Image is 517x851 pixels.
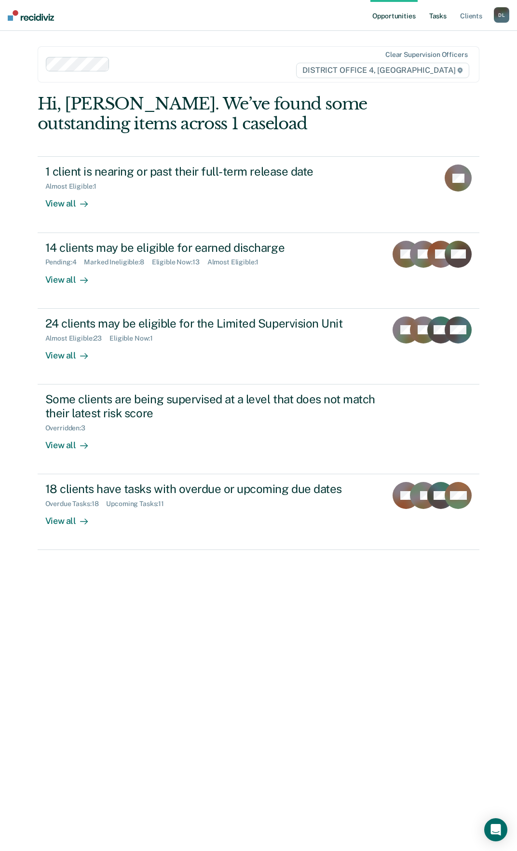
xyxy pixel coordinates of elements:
[84,258,151,266] div: Marked Ineligible : 8
[109,334,161,343] div: Eligible Now : 1
[494,7,509,23] div: D L
[207,258,267,266] div: Almost Eligible : 1
[45,241,380,255] div: 14 clients may be eligible for earned discharge
[45,334,110,343] div: Almost Eligible : 23
[45,266,99,285] div: View all
[45,508,99,527] div: View all
[45,182,105,191] div: Almost Eligible : 1
[484,818,507,841] div: Open Intercom Messenger
[152,258,207,266] div: Eligible Now : 13
[45,432,99,451] div: View all
[296,63,469,78] span: DISTRICT OFFICE 4, [GEOGRAPHIC_DATA]
[45,191,99,209] div: View all
[45,165,384,178] div: 1 client is nearing or past their full-term release date
[38,474,480,550] a: 18 clients have tasks with overdue or upcoming due datesOverdue Tasks:18Upcoming Tasks:11View all
[38,94,391,134] div: Hi, [PERSON_NAME]. We’ve found some outstanding items across 1 caseload
[45,424,93,432] div: Overridden : 3
[494,7,509,23] button: DL
[8,10,54,21] img: Recidiviz
[45,482,380,496] div: 18 clients have tasks with overdue or upcoming due dates
[38,384,480,474] a: Some clients are being supervised at a level that does not match their latest risk scoreOverridde...
[45,316,380,330] div: 24 clients may be eligible for the Limited Supervision Unit
[38,233,480,309] a: 14 clients may be eligible for earned dischargePending:4Marked Ineligible:8Eligible Now:13Almost ...
[45,392,384,420] div: Some clients are being supervised at a level that does not match their latest risk score
[106,500,172,508] div: Upcoming Tasks : 11
[45,342,99,361] div: View all
[45,500,107,508] div: Overdue Tasks : 18
[38,156,480,233] a: 1 client is nearing or past their full-term release dateAlmost Eligible:1View all
[45,258,84,266] div: Pending : 4
[38,309,480,384] a: 24 clients may be eligible for the Limited Supervision UnitAlmost Eligible:23Eligible Now:1View all
[385,51,467,59] div: Clear supervision officers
